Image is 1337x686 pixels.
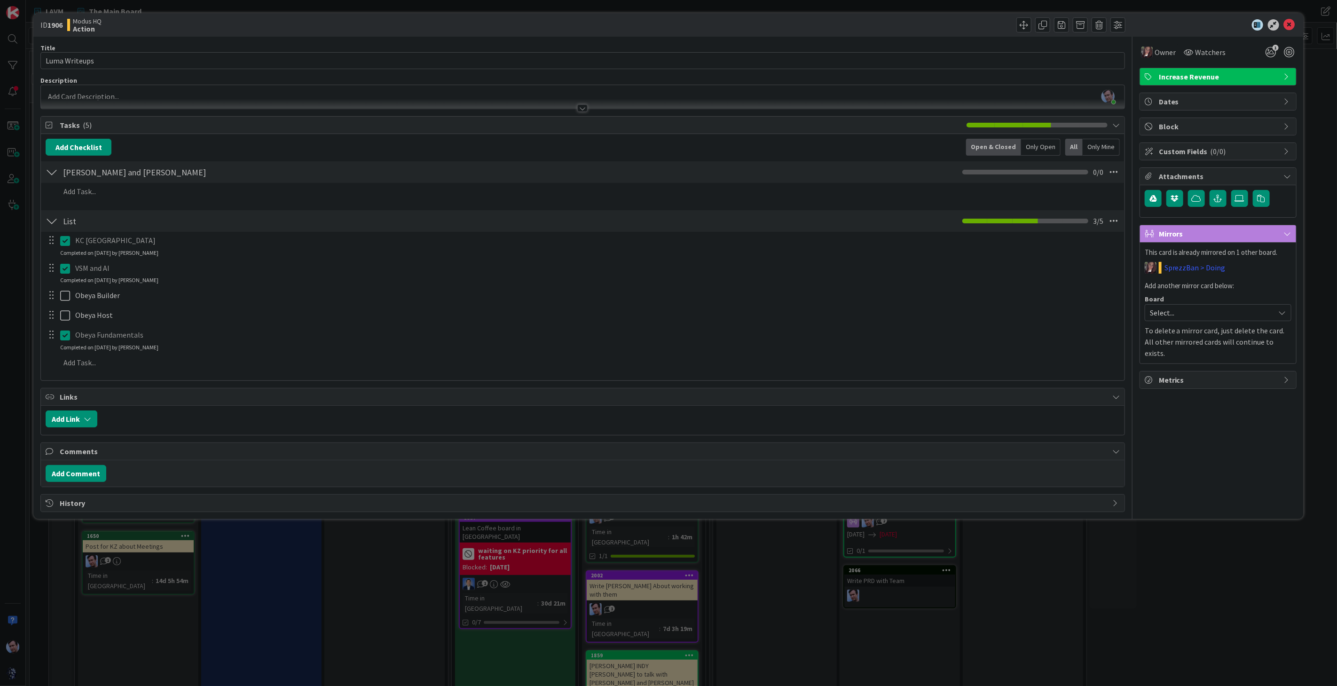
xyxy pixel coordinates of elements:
span: Select... [1150,306,1270,319]
button: Add Link [46,410,97,427]
div: Completed on [DATE] by [PERSON_NAME] [60,343,158,352]
p: Obeya Host [75,310,1117,321]
div: Completed on [DATE] by [PERSON_NAME] [60,249,158,257]
span: Attachments [1159,171,1279,182]
p: This card is already mirrored on 1 other board. [1145,247,1291,258]
span: ID [40,19,63,31]
div: Open & Closed [966,139,1021,156]
button: Add Comment [46,465,106,482]
span: Comments [60,446,1108,457]
a: SprezzBan > Doing [1164,262,1226,273]
b: 1906 [47,20,63,30]
span: Links [60,391,1108,402]
input: type card name here... [40,52,1125,69]
input: Add Checklist... [60,164,271,181]
label: Title [40,44,55,52]
span: 3 / 5 [1093,215,1103,227]
span: ( 5 ) [83,120,92,130]
p: VSM and AI [75,263,1117,274]
span: Metrics [1159,374,1279,386]
p: KC [GEOGRAPHIC_DATA] [75,235,1117,246]
span: Owner [1155,47,1176,58]
span: History [60,497,1108,509]
span: Description [40,76,77,85]
span: ( 0/0 ) [1211,147,1226,156]
img: 1h7l4qjWAP1Fo8liPYTG9Z7tLcljo6KC.jpg [1101,90,1115,103]
span: 1 [1273,45,1279,51]
span: Increase Revenue [1159,71,1279,82]
span: Custom Fields [1159,146,1279,157]
div: Only Open [1021,139,1061,156]
p: Obeya Builder [75,290,1117,301]
div: All [1065,139,1083,156]
b: Action [73,25,102,32]
span: Watchers [1195,47,1226,58]
span: Modus HQ [73,17,102,25]
p: To delete a mirror card, just delete the card. All other mirrored cards will continue to exists. [1145,325,1291,359]
span: 0 / 0 [1093,166,1103,178]
img: TD [1141,47,1153,58]
span: Mirrors [1159,228,1279,239]
div: Only Mine [1083,139,1120,156]
p: Add another mirror card below: [1145,281,1291,292]
span: Board [1145,296,1164,302]
span: Block [1159,121,1279,132]
span: Tasks [60,119,962,131]
span: Dates [1159,96,1279,107]
p: Obeya Fundamentals [75,330,1117,340]
input: Add Checklist... [60,213,271,229]
button: Add Checklist [46,139,111,156]
div: Completed on [DATE] by [PERSON_NAME] [60,276,158,284]
img: TD [1145,262,1156,274]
